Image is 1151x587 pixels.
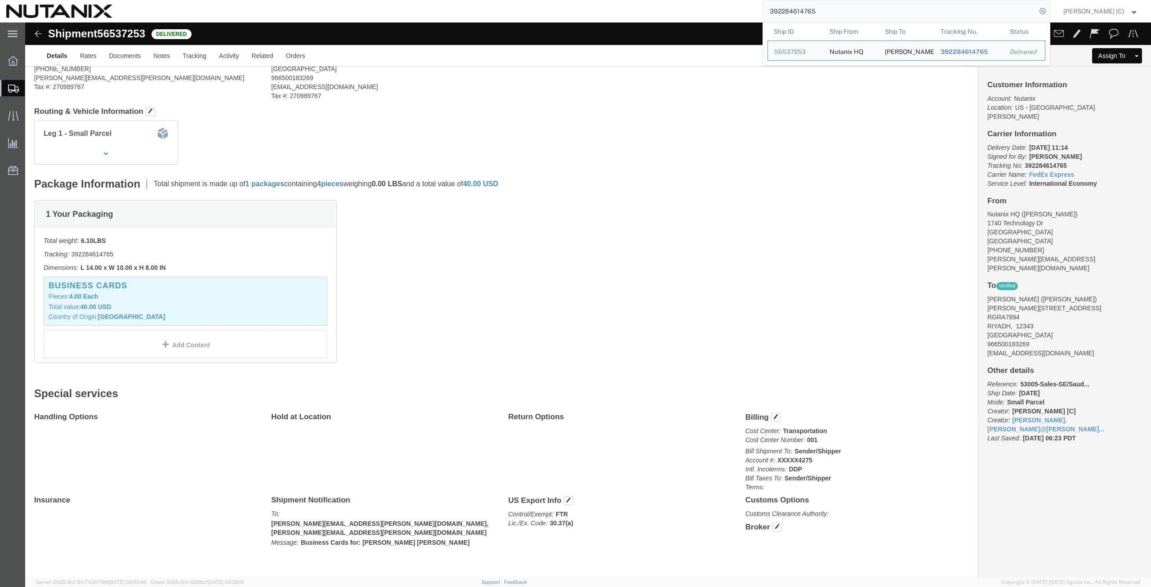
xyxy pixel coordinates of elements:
img: logo [6,4,112,18]
a: Feedback [504,579,527,585]
span: 392284614765 [940,48,987,55]
div: Delivered [1010,47,1039,57]
a: Support [482,579,504,585]
button: [PERSON_NAME] [C] [1063,6,1139,17]
th: Status [1004,22,1045,40]
div: Sakhr Alsulami [885,41,928,60]
div: 392284614765 [940,47,997,57]
th: Ship From [823,22,879,40]
input: Search for shipment number, reference number [763,0,1036,22]
th: Ship To [879,22,934,40]
iframe: FS Legacy Container [25,22,1151,578]
div: 56537253 [774,47,817,57]
span: Server: 2025.19.0-91c74307f99 [36,579,147,585]
span: Copyright © [DATE]-[DATE] Agistix Inc., All Rights Reserved [1002,578,1140,586]
div: Nutanix HQ [829,41,863,60]
span: Arthur Campos [C] [1063,6,1124,16]
th: Ship ID [767,22,823,40]
span: [DATE] 09:39:01 [208,579,244,585]
th: Tracking Nu. [934,22,1004,40]
span: Client: 2025.19.0-129fbcf [151,579,244,585]
span: [DATE] 09:50:40 [109,579,147,585]
table: Search Results [767,22,1050,65]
